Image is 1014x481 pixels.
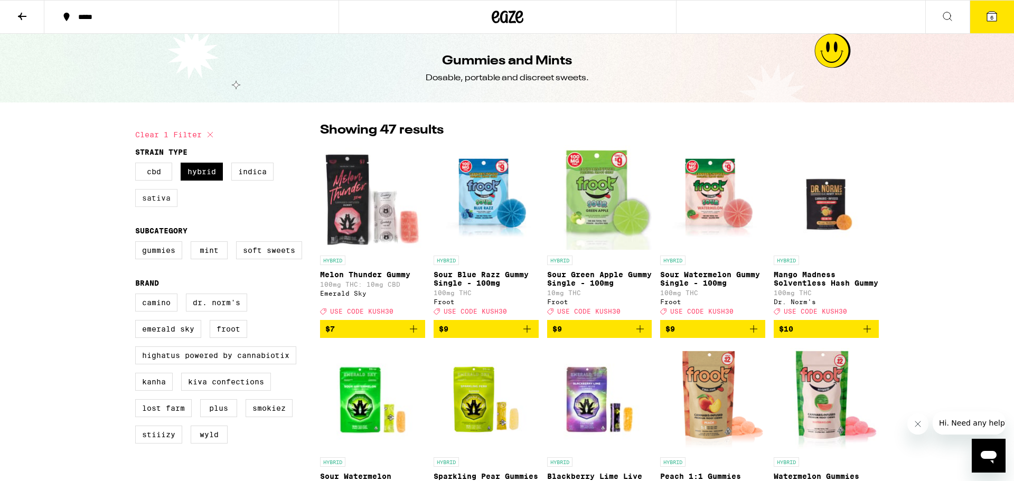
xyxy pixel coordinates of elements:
p: HYBRID [434,256,459,265]
span: $9 [439,325,448,333]
p: 100mg THC [774,289,879,296]
label: Dr. Norm's [186,294,247,312]
span: USE CODE KUSH30 [784,308,847,315]
label: Soft Sweets [236,241,302,259]
label: Sativa [135,189,177,207]
img: Froot - Watermelon Gummies [774,346,879,452]
p: Mango Madness Solventless Hash Gummy [774,270,879,287]
img: Emerald Sky - Blackberry Lime Live Resin Gummies [547,346,652,452]
p: Watermelon Gummies [774,472,879,480]
button: 6 [970,1,1014,33]
button: Add to bag [434,320,539,338]
p: 10mg THC [547,289,652,296]
label: CBD [135,163,172,181]
p: HYBRID [547,457,572,467]
label: Kiva Confections [181,373,271,391]
div: Dosable, portable and discreet sweets. [426,72,589,84]
button: Clear 1 filter [135,121,217,148]
span: $9 [552,325,562,333]
img: Froot - Sour Green Apple Gummy Single - 100mg [547,145,652,250]
span: USE CODE KUSH30 [557,308,621,315]
button: Add to bag [320,320,425,338]
legend: Strain Type [135,148,187,156]
p: 100mg THC [660,289,765,296]
label: WYLD [191,426,228,444]
div: Emerald Sky [320,290,425,297]
span: Hi. Need any help? [6,7,76,16]
label: Mint [191,241,228,259]
p: Sour Blue Razz Gummy Single - 100mg [434,270,539,287]
div: Froot [660,298,765,305]
span: $7 [325,325,335,333]
img: Emerald Sky - Sour Watermelon Gummies [320,346,425,452]
span: 6 [990,14,993,21]
label: Hybrid [181,163,223,181]
label: Indica [231,163,274,181]
p: Showing 47 results [320,121,444,139]
p: Sour Green Apple Gummy Single - 100mg [547,270,652,287]
label: Lost Farm [135,399,192,417]
p: Sour Watermelon Gummy Single - 100mg [660,270,765,287]
span: USE CODE KUSH30 [444,308,507,315]
a: Open page for Mango Madness Solventless Hash Gummy from Dr. Norm's [774,145,879,320]
h1: Gummies and Mints [442,52,572,70]
p: HYBRID [320,256,345,265]
p: Sparkling Pear Gummies [434,472,539,480]
div: Froot [547,298,652,305]
p: HYBRID [660,256,686,265]
p: HYBRID [434,457,459,467]
p: 100mg THC [434,289,539,296]
button: Add to bag [547,320,652,338]
a: Open page for Sour Blue Razz Gummy Single - 100mg from Froot [434,145,539,320]
label: Emerald Sky [135,320,201,338]
span: USE CODE KUSH30 [670,308,734,315]
label: Camino [135,294,177,312]
img: Emerald Sky - Melon Thunder Gummy [320,145,425,250]
img: Froot - Sour Blue Razz Gummy Single - 100mg [434,145,539,250]
label: Froot [210,320,247,338]
label: STIIIZY [135,426,182,444]
div: Froot [434,298,539,305]
legend: Subcategory [135,227,187,235]
a: Open page for Sour Watermelon Gummy Single - 100mg from Froot [660,145,765,320]
img: Froot - Sour Watermelon Gummy Single - 100mg [660,145,765,250]
label: Kanha [135,373,173,391]
div: Dr. Norm's [774,298,879,305]
span: $9 [665,325,675,333]
iframe: Message from company [933,411,1006,435]
a: Open page for Melon Thunder Gummy from Emerald Sky [320,145,425,320]
p: Peach 1:1 Gummies [660,472,765,480]
img: Dr. Norm's - Mango Madness Solventless Hash Gummy [774,145,879,250]
button: Add to bag [774,320,879,338]
p: HYBRID [660,457,686,467]
p: HYBRID [774,256,799,265]
p: Melon Thunder Gummy [320,270,425,279]
img: Froot - Peach 1:1 Gummies [660,346,765,452]
p: HYBRID [774,457,799,467]
iframe: Button to launch messaging window [972,439,1006,473]
a: Open page for Sour Green Apple Gummy Single - 100mg from Froot [547,145,652,320]
span: USE CODE KUSH30 [330,308,393,315]
img: Emerald Sky - Sparkling Pear Gummies [434,346,539,452]
label: Highatus Powered by Cannabiotix [135,346,296,364]
span: $10 [779,325,793,333]
legend: Brand [135,279,159,287]
button: Add to bag [660,320,765,338]
iframe: Close message [907,413,928,435]
label: PLUS [200,399,237,417]
p: 100mg THC: 10mg CBD [320,281,425,288]
label: Smokiez [246,399,293,417]
p: HYBRID [547,256,572,265]
label: Gummies [135,241,182,259]
p: HYBRID [320,457,345,467]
